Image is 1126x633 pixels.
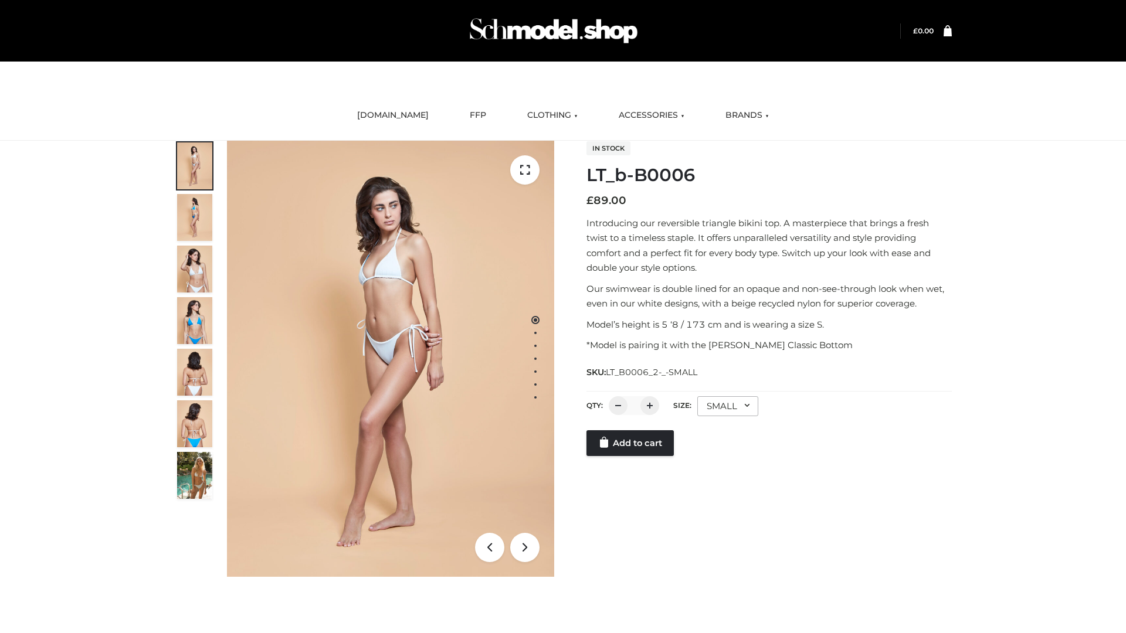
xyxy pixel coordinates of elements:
span: SKU: [586,365,698,379]
img: ArielClassicBikiniTop_CloudNine_AzureSky_OW114ECO_2-scaled.jpg [177,194,212,241]
a: BRANDS [717,103,778,128]
a: ACCESSORIES [610,103,693,128]
img: Schmodel Admin 964 [466,8,642,54]
span: £ [586,194,593,207]
label: QTY: [586,401,603,410]
img: ArielClassicBikiniTop_CloudNine_AzureSky_OW114ECO_4-scaled.jpg [177,297,212,344]
span: LT_B0006_2-_-SMALL [606,367,697,377]
a: Add to cart [586,430,674,456]
a: £0.00 [913,26,934,35]
p: Model’s height is 5 ‘8 / 173 cm and is wearing a size S. [586,317,952,332]
img: Arieltop_CloudNine_AzureSky2.jpg [177,452,212,499]
img: ArielClassicBikiniTop_CloudNine_AzureSky_OW114ECO_3-scaled.jpg [177,246,212,292]
bdi: 0.00 [913,26,934,35]
img: ArielClassicBikiniTop_CloudNine_AzureSky_OW114ECO_1-scaled.jpg [177,142,212,189]
p: Introducing our reversible triangle bikini top. A masterpiece that brings a fresh twist to a time... [586,216,952,275]
img: ArielClassicBikiniTop_CloudNine_AzureSky_OW114ECO_7-scaled.jpg [177,349,212,396]
span: £ [913,26,918,35]
p: *Model is pairing it with the [PERSON_NAME] Classic Bottom [586,338,952,353]
bdi: 89.00 [586,194,626,207]
img: ArielClassicBikiniTop_CloudNine_AzureSky_OW114ECO_1 [227,141,554,577]
p: Our swimwear is double lined for an opaque and non-see-through look when wet, even in our white d... [586,281,952,311]
a: CLOTHING [518,103,586,128]
a: FFP [461,103,495,128]
span: In stock [586,141,630,155]
label: Size: [673,401,691,410]
a: [DOMAIN_NAME] [348,103,437,128]
img: ArielClassicBikiniTop_CloudNine_AzureSky_OW114ECO_8-scaled.jpg [177,400,212,447]
div: SMALL [697,396,758,416]
h1: LT_b-B0006 [586,165,952,186]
